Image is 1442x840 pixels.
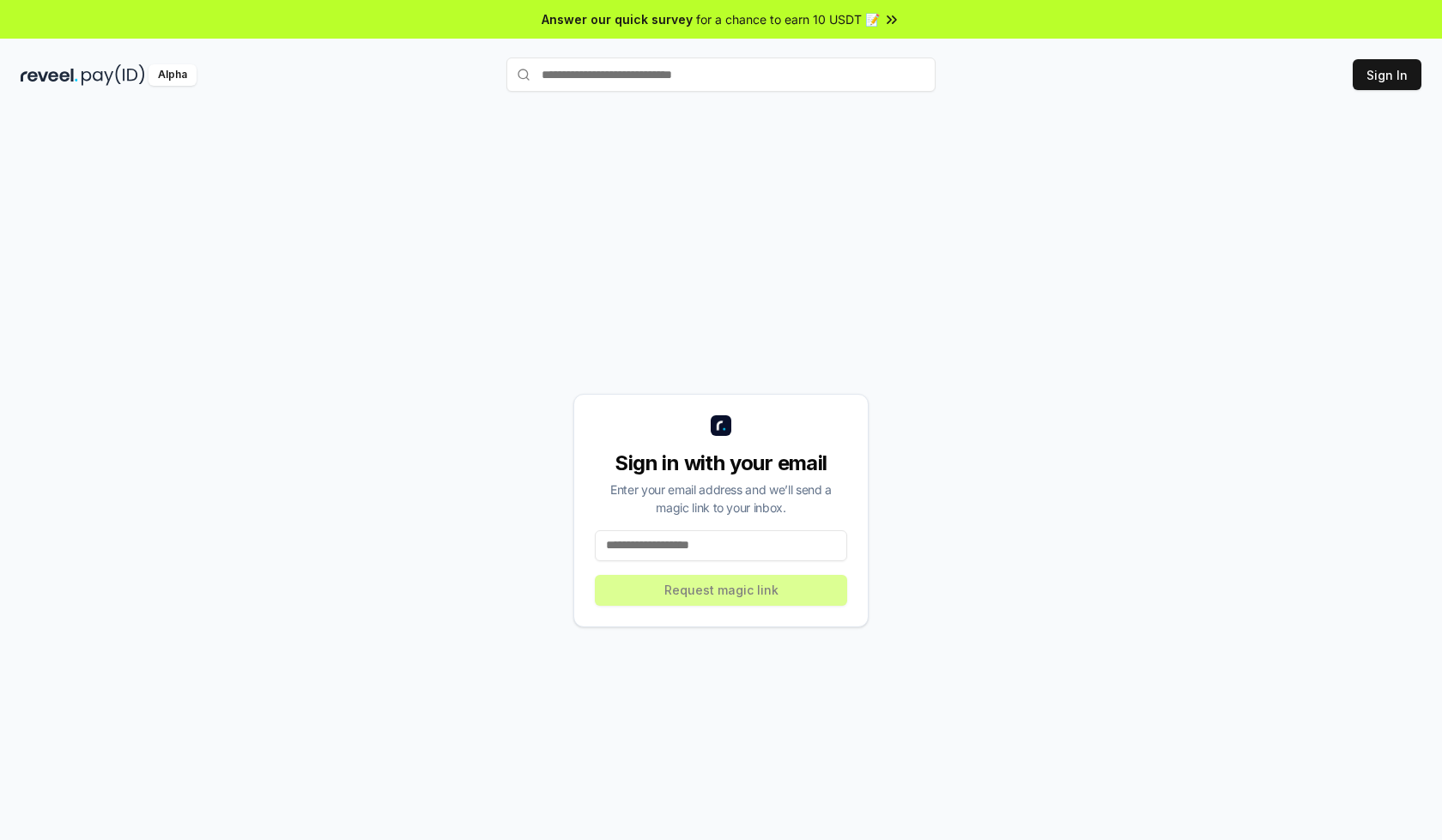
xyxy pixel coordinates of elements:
[542,10,693,28] span: Answer our quick survey
[21,64,78,86] img: reveel_dark
[595,480,847,517] div: Enter your email address and we’ll send a magic link to your inbox.
[82,64,145,86] img: pay_id
[595,450,847,477] div: Sign in with your email
[696,10,880,28] span: for a chance to earn 10 USDT 📝
[711,415,731,436] img: logo_small
[1353,59,1421,90] button: Sign In
[148,64,197,86] div: Alpha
